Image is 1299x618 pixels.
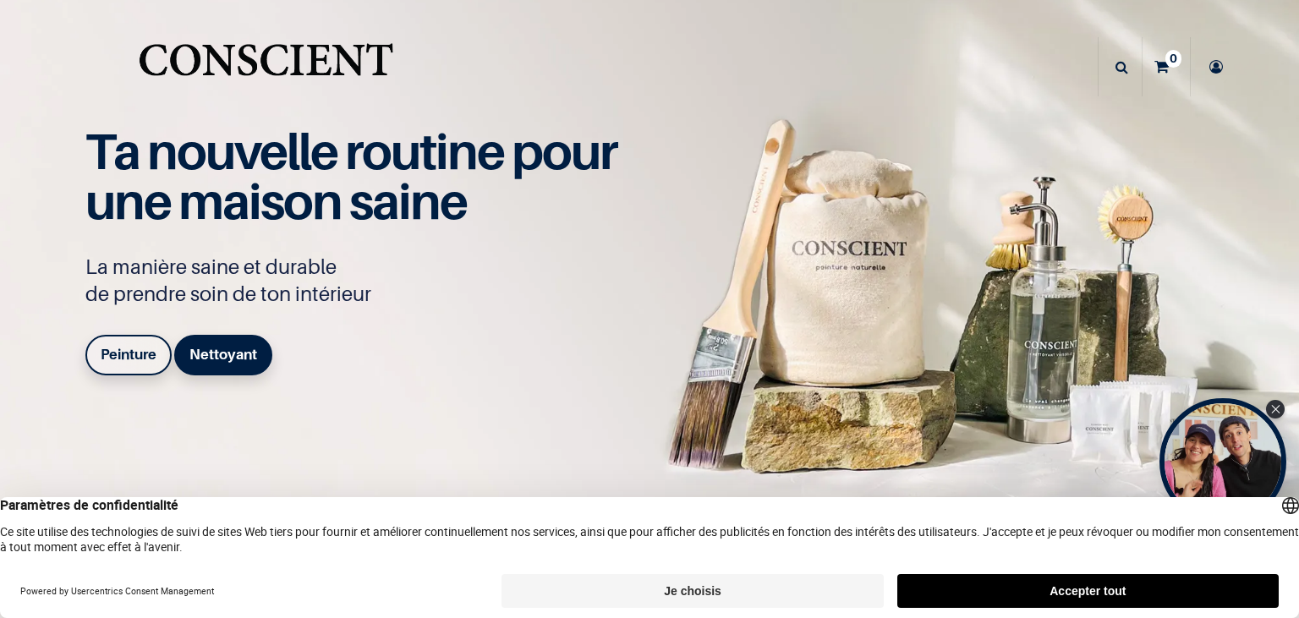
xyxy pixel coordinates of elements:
div: Open Tolstoy [1159,398,1286,525]
b: Peinture [101,346,156,363]
a: Peinture [85,335,172,375]
a: 0 [1143,37,1190,96]
div: Close Tolstoy widget [1266,400,1285,418]
sup: 0 [1165,50,1181,67]
div: Open Tolstoy widget [1159,398,1286,525]
span: Ta nouvelle routine pour une maison saine [85,121,617,231]
img: Conscient [135,34,397,101]
b: Nettoyant [189,346,257,363]
a: Nettoyant [174,335,272,375]
div: Tolstoy bubble widget [1159,398,1286,525]
a: Logo of Conscient [135,34,397,101]
p: La manière saine et durable de prendre soin de ton intérieur [85,254,635,308]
